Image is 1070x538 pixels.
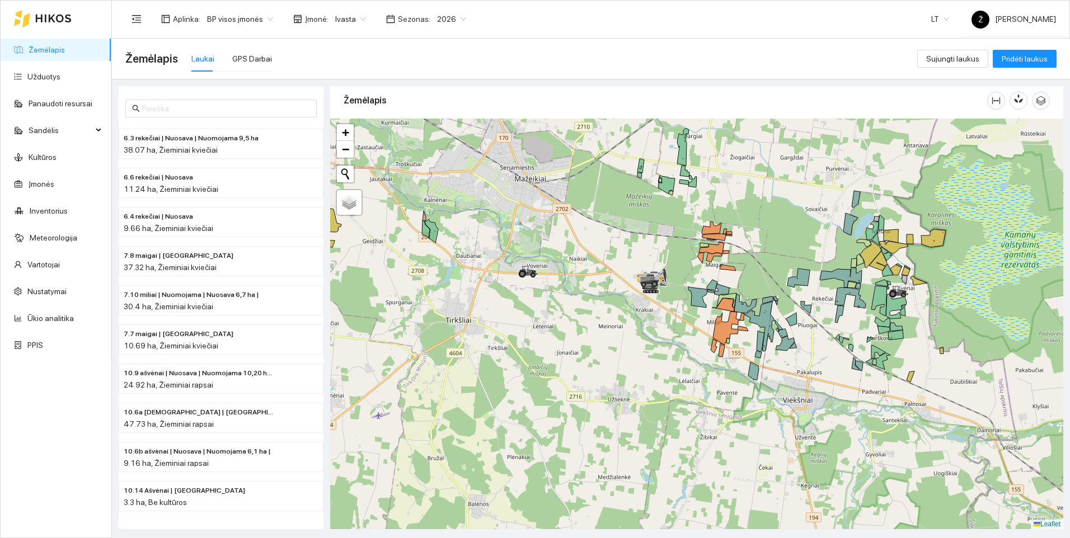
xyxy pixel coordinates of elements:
a: Nustatymai [27,287,67,296]
span: 9.16 ha, Žieminiai rapsai [124,459,209,468]
span: BP visos įmonės [207,11,273,27]
span: + [342,125,349,139]
div: Laukai [191,53,214,65]
span: 47.73 ha, Žieminiai rapsai [124,419,214,428]
a: Pridėti laukus [993,54,1057,63]
button: Pridėti laukus [993,50,1057,68]
a: Žemėlapis [29,45,65,54]
span: calendar [386,15,395,23]
button: Initiate a new search [337,166,354,182]
span: LT [931,11,949,27]
a: Užduotys [27,72,60,81]
span: layout [161,15,170,23]
span: Žemėlapis [125,50,178,68]
span: 6.3 rekečiai | Nuosava | Nuomojama 9,5 ha [124,133,259,144]
span: 30.4 ha, Žieminiai kviečiai [124,302,213,311]
span: search [132,105,140,112]
span: shop [293,15,302,23]
span: Įmonė : [305,13,328,25]
div: Žemėlapis [344,84,987,116]
input: Paieška [142,102,310,115]
span: 7.8 maigai | Nuosava [124,251,233,261]
button: column-width [987,92,1005,110]
a: Zoom in [337,124,354,141]
span: − [342,142,349,156]
span: 10.9 ašvėnai | Nuosava | Nuomojama 10,20 ha | [124,368,274,379]
span: 24.92 ha, Žieminiai rapsai [124,380,213,389]
button: Sujungti laukus [917,50,988,68]
span: 7.10 miliai | Nuomojama | Nuosava 6,7 ha | [124,290,259,300]
span: 3.3 ha, Be kultūros [124,498,187,507]
span: 6.4 rekečiai | Nuosava [124,211,193,222]
span: column-width [988,96,1005,105]
a: Sujungti laukus [917,54,988,63]
a: Vartotojai [27,260,60,269]
span: 37.32 ha, Žieminiai kviečiai [124,263,217,272]
span: 10.6a ašvėnai | Nuomojama | Nuosava 6,0 ha | [124,407,274,418]
span: 2026 [437,11,466,27]
a: Meteorologija [30,233,77,242]
span: Sujungti laukus [926,53,979,65]
span: 7.7 maigai | Nuomojama [124,329,233,339]
a: Inventorius [30,206,68,215]
a: Zoom out [337,141,354,158]
a: Leaflet [1034,520,1060,528]
a: Įmonės [29,180,54,188]
button: menu-fold [125,8,148,30]
a: Kultūros [29,153,57,162]
a: Panaudoti resursai [29,99,92,108]
span: Pridėti laukus [1002,53,1048,65]
span: 6.6 rekečiai | Nuosava [124,172,193,183]
span: 10.6b ašvėnai | Nuosava | Nuomojama 6,1 ha | [124,446,271,457]
span: 11.24 ha, Žieminiai kviečiai [124,185,218,194]
span: Ivasta [335,11,366,27]
span: menu-fold [132,14,142,24]
a: Ūkio analitika [27,314,74,323]
span: Sezonas : [398,13,430,25]
span: Aplinka : [173,13,200,25]
span: Ž [978,11,983,29]
span: Sandėlis [29,119,92,141]
span: 10.69 ha, Žieminiai kviečiai [124,341,218,350]
span: 10.14 Ašvėnai | Nuosava [124,485,245,496]
div: GPS Darbai [232,53,272,65]
a: Layers [337,190,362,215]
span: 38.07 ha, Žieminiai kviečiai [124,145,218,154]
a: PPIS [27,341,43,350]
span: [PERSON_NAME] [972,15,1056,23]
span: 9.66 ha, Žieminiai kviečiai [124,224,213,233]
